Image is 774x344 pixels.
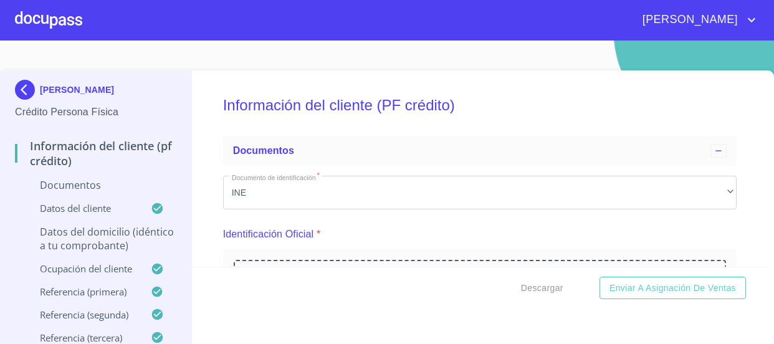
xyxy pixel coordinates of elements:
[15,285,151,298] p: Referencia (primera)
[15,202,151,214] p: Datos del cliente
[15,80,40,100] img: Docupass spot blue
[15,105,176,120] p: Crédito Persona Física
[15,262,151,275] p: Ocupación del Cliente
[609,280,736,296] span: Enviar a Asignación de Ventas
[15,308,151,321] p: Referencia (segunda)
[521,280,563,296] span: Descargar
[633,10,759,30] button: account of current user
[633,10,744,30] span: [PERSON_NAME]
[223,80,737,131] h5: Información del cliente (PF crédito)
[223,176,737,209] div: INE
[600,277,746,300] button: Enviar a Asignación de Ventas
[223,227,314,242] p: Identificación Oficial
[15,332,151,344] p: Referencia (tercera)
[15,178,176,192] p: Documentos
[15,80,176,105] div: [PERSON_NAME]
[15,138,176,168] p: Información del cliente (PF crédito)
[233,145,294,156] span: Documentos
[40,85,114,95] p: [PERSON_NAME]
[223,136,737,166] div: Documentos
[516,277,568,300] button: Descargar
[15,225,176,252] p: Datos del domicilio (idéntico a tu comprobante)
